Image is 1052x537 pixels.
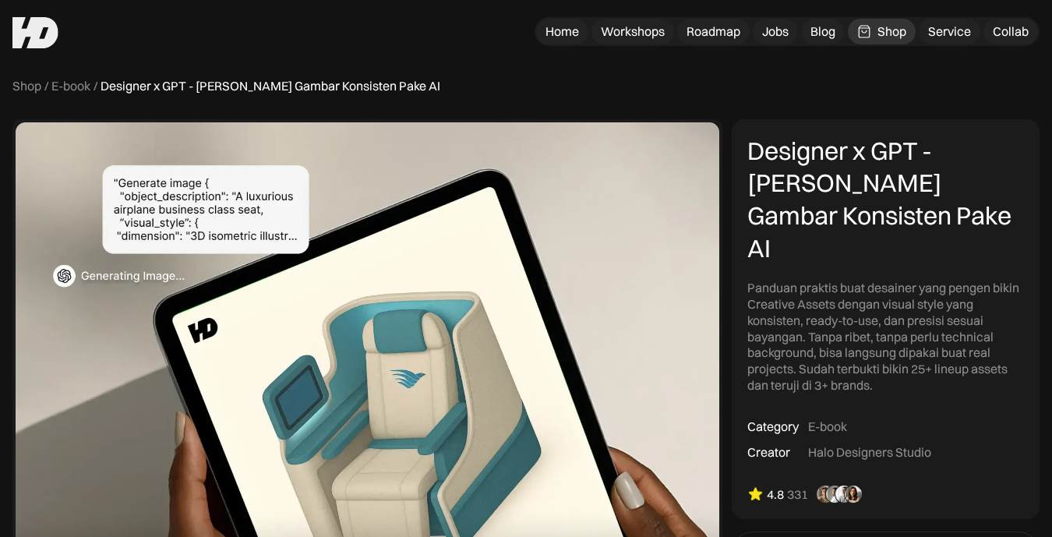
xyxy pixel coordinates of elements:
a: Shop [848,19,916,44]
div: 331 [787,486,808,503]
div: E-book [808,419,847,435]
div: Collab [993,23,1029,40]
div: Workshops [601,23,665,40]
div: / [44,78,48,94]
div: Designer x GPT - [PERSON_NAME] Gambar Konsisten Pake AI [101,78,440,94]
div: Roadmap [687,23,740,40]
div: Shop [877,23,906,40]
a: Collab [983,19,1038,44]
a: Roadmap [677,19,750,44]
div: Jobs [762,23,789,40]
a: Workshops [591,19,674,44]
a: Service [919,19,980,44]
a: Home [536,19,588,44]
a: E-book [51,78,90,94]
div: Creator [747,444,790,461]
div: / [94,78,97,94]
div: Home [545,23,579,40]
a: Jobs [753,19,798,44]
div: Halo Designers Studio [808,444,931,461]
div: Designer x GPT - [PERSON_NAME] Gambar Konsisten Pake AI [747,135,1024,264]
a: Shop [12,78,41,94]
div: Category [747,419,799,435]
div: Service [928,23,971,40]
div: Blog [810,23,835,40]
a: Blog [801,19,845,44]
div: Panduan praktis buat desainer yang pengen bikin Creative Assets dengan visual style yang konsiste... [747,280,1024,394]
div: 4.8 [767,486,784,503]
